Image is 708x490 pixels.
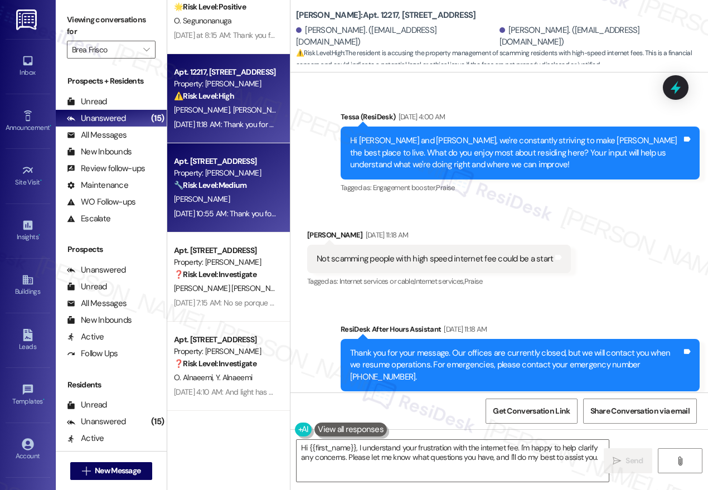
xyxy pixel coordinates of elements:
div: Apt. [STREET_ADDRESS] [174,334,277,346]
div: Unread [67,399,107,411]
div: Residents [56,379,167,391]
span: Share Conversation via email [590,405,690,417]
div: WO Follow-ups [67,196,135,208]
label: Viewing conversations for [67,11,156,41]
i:  [613,457,621,465]
button: Share Conversation via email [583,399,697,424]
div: Property: [PERSON_NAME] [174,256,277,268]
a: Templates • [6,380,50,410]
button: Get Conversation Link [486,399,577,424]
div: Unread [67,281,107,293]
span: [PERSON_NAME] [PERSON_NAME] [174,283,287,293]
strong: ⚠️ Risk Level: High [174,91,234,101]
div: [DATE] 11:18 AM [441,323,487,335]
span: [PERSON_NAME] [233,105,289,115]
strong: 🔧 Risk Level: Medium [174,180,246,190]
div: New Inbounds [67,146,132,158]
div: [DATE] 7:15 AM: No se porque ese mensaje [174,298,311,308]
div: ResiDesk After Hours Assistant [341,323,700,339]
div: (15) [148,413,167,430]
a: Buildings [6,270,50,300]
div: Apt. [STREET_ADDRESS] [174,156,277,167]
div: [DATE] 4:00 AM [396,111,445,123]
strong: ⚠️ Risk Level: High [296,48,344,57]
div: Active [67,433,104,444]
strong: ❓ Risk Level: Investigate [174,269,256,279]
div: Unanswered [67,416,126,428]
button: Send [604,448,652,473]
span: Engagement booster , [373,183,437,192]
span: Send [625,455,643,467]
span: • [43,396,45,404]
div: Tagged as: [307,273,571,289]
div: Active [67,331,104,343]
div: Property: [PERSON_NAME] [174,78,277,90]
img: ResiDesk Logo [16,9,39,30]
span: New Message [95,465,140,477]
div: [PERSON_NAME] [307,229,571,245]
span: Praise [436,183,454,192]
div: Tagged as: [341,179,700,196]
div: Review follow-ups [67,163,145,174]
div: Unread [67,96,107,108]
div: Prospects [56,244,167,255]
span: Y. Alnaeemi [216,372,252,382]
span: [PERSON_NAME] [174,194,230,204]
span: : The resident is accusing the property management of scamming residents with high-speed internet... [296,47,708,71]
div: [PERSON_NAME]. ([EMAIL_ADDRESS][DOMAIN_NAME]) [500,25,700,48]
a: Account [6,435,50,465]
div: All Messages [67,449,127,461]
div: New Inbounds [67,314,132,326]
div: All Messages [67,129,127,141]
div: Apt. 12217, [STREET_ADDRESS] [174,66,277,78]
div: Property: [PERSON_NAME] [174,346,277,357]
div: [DATE] 11:18 AM [363,229,409,241]
i:  [82,467,90,476]
div: All Messages [67,298,127,309]
div: Property: [PERSON_NAME] [174,167,277,179]
div: Follow Ups [67,348,118,360]
a: Site Visit • [6,161,50,191]
span: Internet services , [414,276,464,286]
strong: ❓ Risk Level: Investigate [174,358,256,368]
button: New Message [70,462,153,480]
div: Hi [PERSON_NAME] and [PERSON_NAME], we're constantly striving to make [PERSON_NAME] the best plac... [350,135,682,171]
div: [PERSON_NAME]. ([EMAIL_ADDRESS][DOMAIN_NAME]) [296,25,497,48]
div: [DATE] 4:10 AM: And light has not been fixed yet [174,387,327,397]
span: Get Conversation Link [493,405,570,417]
div: Escalate [67,213,110,225]
div: Tagged as: [341,391,700,407]
span: Praise [464,276,483,286]
span: • [40,177,42,185]
div: (15) [148,110,167,127]
input: All communities [72,41,138,59]
span: O. Alnaeemi [174,372,216,382]
textarea: Hi {{first_name}}, I understand your frustration with the internet fee. I'm happy to help clarify... [297,440,609,482]
span: • [50,122,51,130]
div: Prospects + Residents [56,75,167,87]
div: Unanswered [67,264,126,276]
div: Unanswered [67,113,126,124]
a: Leads [6,326,50,356]
div: Apt. [STREET_ADDRESS] [174,245,277,256]
div: Not scamming people with high speed internet fee could be a start [317,253,553,265]
b: [PERSON_NAME]: Apt. 12217, [STREET_ADDRESS] [296,9,476,21]
div: Tessa (ResiDesk) [341,111,700,127]
span: • [38,231,40,239]
a: Inbox [6,51,50,81]
span: Internet services or cable , [340,276,414,286]
span: [PERSON_NAME] [174,105,233,115]
strong: 🌟 Risk Level: Positive [174,2,246,12]
div: Maintenance [67,179,128,191]
div: Thank you for your message. Our offices are currently closed, but we will contact you when we res... [350,347,682,383]
i:  [143,45,149,54]
a: Insights • [6,216,50,246]
i:  [676,457,684,465]
span: O. Segunonanuga [174,16,232,26]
